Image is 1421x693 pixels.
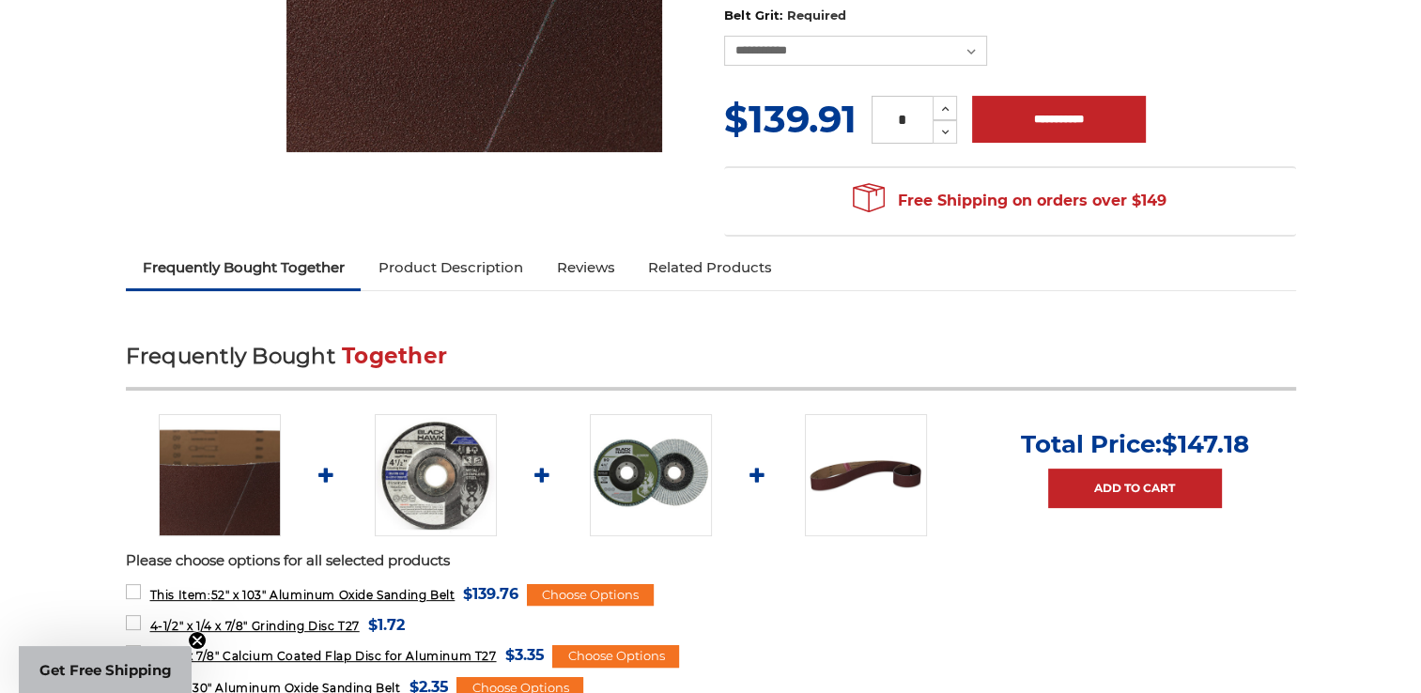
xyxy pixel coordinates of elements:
[149,649,496,663] span: 4-1/2" x 7/8" Calcium Coated Flap Disc for Aluminum T27
[342,343,447,369] span: Together
[126,247,362,288] a: Frequently Bought Together
[361,247,539,288] a: Product Description
[39,661,172,679] span: Get Free Shipping
[126,343,335,369] span: Frequently Bought
[631,247,789,288] a: Related Products
[1021,429,1249,459] p: Total Price:
[552,645,679,668] div: Choose Options
[853,182,1166,220] span: Free Shipping on orders over $149
[724,7,1296,25] label: Belt Grit:
[724,96,857,142] span: $139.91
[527,584,654,607] div: Choose Options
[188,631,207,650] button: Close teaser
[159,414,281,536] img: 52" x 103" Aluminum Oxide Sanding Belt
[463,581,518,607] span: $139.76
[504,642,544,668] span: $3.35
[149,619,359,633] span: 4-1/2" x 1/4 x 7/8" Grinding Disc T27
[539,247,631,288] a: Reviews
[149,588,455,602] span: 52" x 103" Aluminum Oxide Sanding Belt
[786,8,845,23] small: Required
[1048,469,1222,508] a: Add to Cart
[1162,429,1249,459] span: $147.18
[126,550,1296,572] p: Please choose options for all selected products
[368,612,405,638] span: $1.72
[19,646,192,693] div: Get Free ShippingClose teaser
[149,588,210,602] strong: This Item:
